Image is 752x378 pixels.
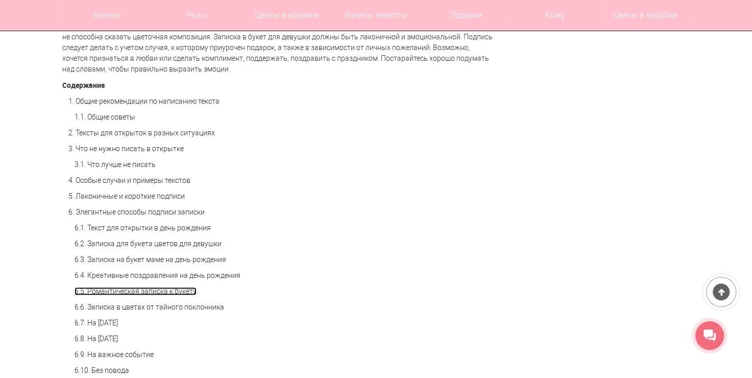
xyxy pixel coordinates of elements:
a: 1. Общие рекомендации по написанию текста [68,97,220,105]
a: 1.1. Общие советы [75,113,135,121]
a: 6.10. Без повода [75,366,129,374]
a: 6.4. Креативные поздравления на день рождения [75,271,240,279]
a: 6.1. Текст для открытки в день рождения [75,224,211,232]
a: 3. Что не нужно писать в открытке [68,145,184,153]
b: Содержание [62,80,105,90]
a: 6. Элегантные способы подписи записки [68,208,205,216]
a: 6.8. На [DATE] [75,335,118,343]
a: 3.1. Что лучше не писать [75,160,156,169]
a: 4. Особые случаи и примеры текстов [68,176,190,184]
a: 6.7. На [DATE] [75,319,118,327]
a: 6.3. Записка на букет маме на день рождения [75,255,226,264]
a: 6.2. Записка для букета цветов для девушки [75,240,222,248]
a: 5. Лаконичные и короткие подписи [68,192,185,200]
a: 6.5. Романтическая записка к букету [75,287,197,295]
a: 2. Тексты для открыток в разных ситуациях [68,129,215,137]
a: 6.6. Записка в цветах от тайного поклонника [75,303,224,311]
a: 6.9. На важное событие [75,350,154,359]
